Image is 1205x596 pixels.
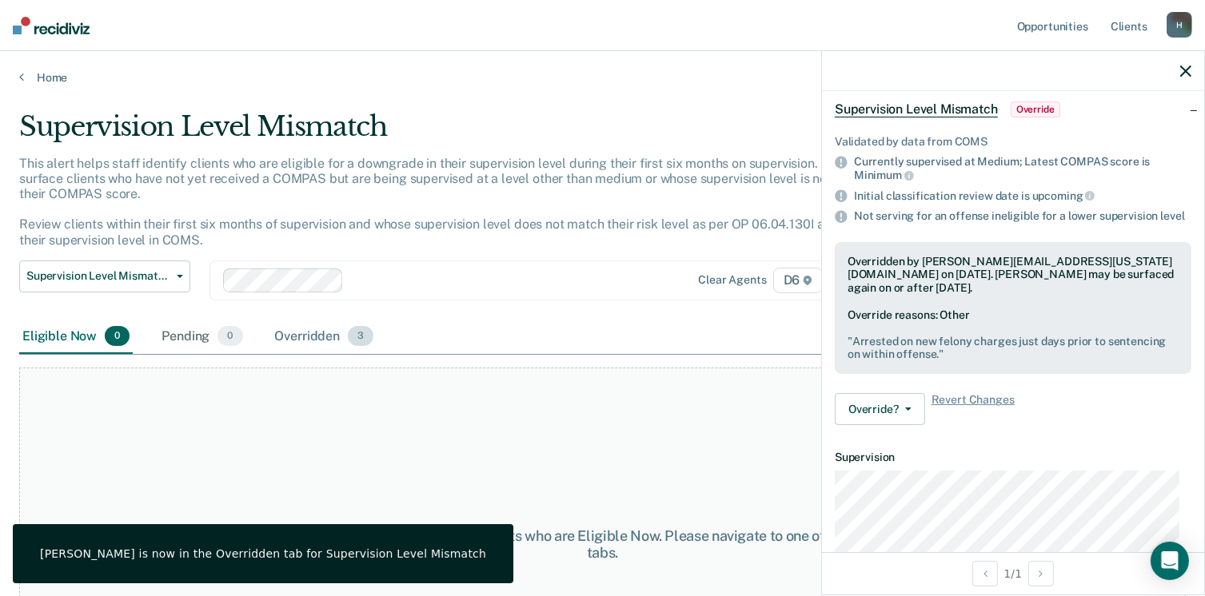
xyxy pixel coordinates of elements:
[848,308,1179,361] div: Override reasons: Other
[348,326,373,347] span: 3
[311,527,894,562] div: At this time, there are no clients who are Eligible Now. Please navigate to one of the other tabs.
[19,110,923,156] div: Supervision Level Mismatch
[1160,209,1184,222] span: level
[1151,542,1189,580] div: Open Intercom Messenger
[835,135,1191,149] div: Validated by data from COMS
[848,335,1179,362] pre: " Arrested on new felony charges just days prior to sentencing on within offense. "
[854,209,1191,223] div: Not serving for an offense ineligible for a lower supervision
[19,70,1186,85] a: Home
[848,255,1179,295] div: Overridden by [PERSON_NAME][EMAIL_ADDRESS][US_STATE][DOMAIN_NAME] on [DATE]. [PERSON_NAME] may be...
[272,320,377,355] div: Overridden
[972,561,998,586] button: Previous Opportunity
[13,17,90,34] img: Recidiviz
[26,269,170,283] span: Supervision Level Mismatch
[105,326,130,347] span: 0
[773,268,824,293] span: D6
[835,101,998,117] span: Supervision Level Mismatch
[217,326,242,347] span: 0
[19,320,133,355] div: Eligible Now
[822,84,1204,135] div: Supervision Level MismatchOverride
[158,320,245,355] div: Pending
[854,169,914,181] span: Minimum
[1028,561,1054,586] button: Next Opportunity
[835,393,925,425] button: Override?
[854,155,1191,182] div: Currently supervised at Medium; Latest COMPAS score is
[698,273,766,287] div: Clear agents
[1011,101,1060,117] span: Override
[1032,189,1095,202] span: upcoming
[932,393,1015,425] span: Revert Changes
[835,451,1191,464] dt: Supervision
[854,189,1191,203] div: Initial classification review date is
[822,552,1204,594] div: 1 / 1
[40,546,486,561] div: [PERSON_NAME] is now in the Overridden tab for Supervision Level Mismatch
[19,156,908,248] p: This alert helps staff identify clients who are eligible for a downgrade in their supervision lev...
[1167,12,1192,38] div: H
